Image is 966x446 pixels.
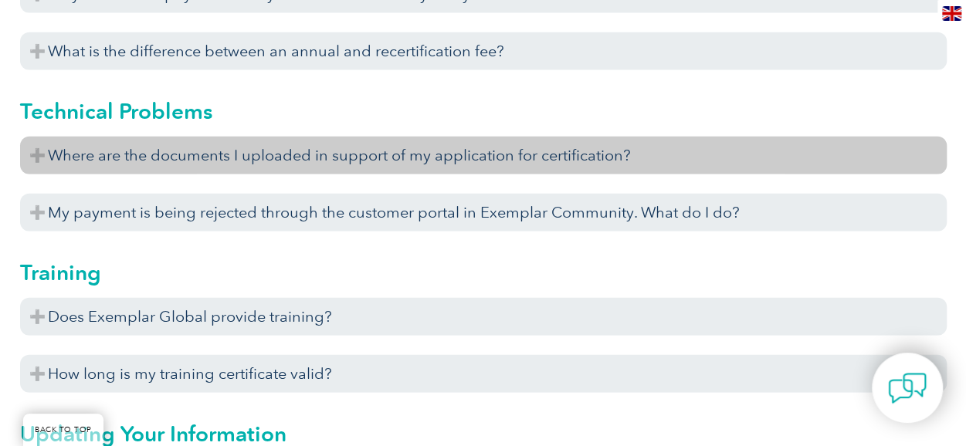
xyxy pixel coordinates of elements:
a: BACK TO TOP [23,414,103,446]
h3: Does Exemplar Global provide training? [20,298,947,336]
img: en [942,6,961,21]
img: contact-chat.png [888,369,927,407]
h3: What is the difference between an annual and recertification fee? [20,32,947,70]
h3: Where are the documents I uploaded in support of my application for certification? [20,137,947,174]
h2: Updating Your Information [20,421,947,446]
h2: Training [20,260,947,285]
h2: Technical Problems [20,99,947,123]
h3: How long is my training certificate valid? [20,355,947,393]
h3: My payment is being rejected through the customer portal in Exemplar Community. What do I do? [20,194,947,231]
